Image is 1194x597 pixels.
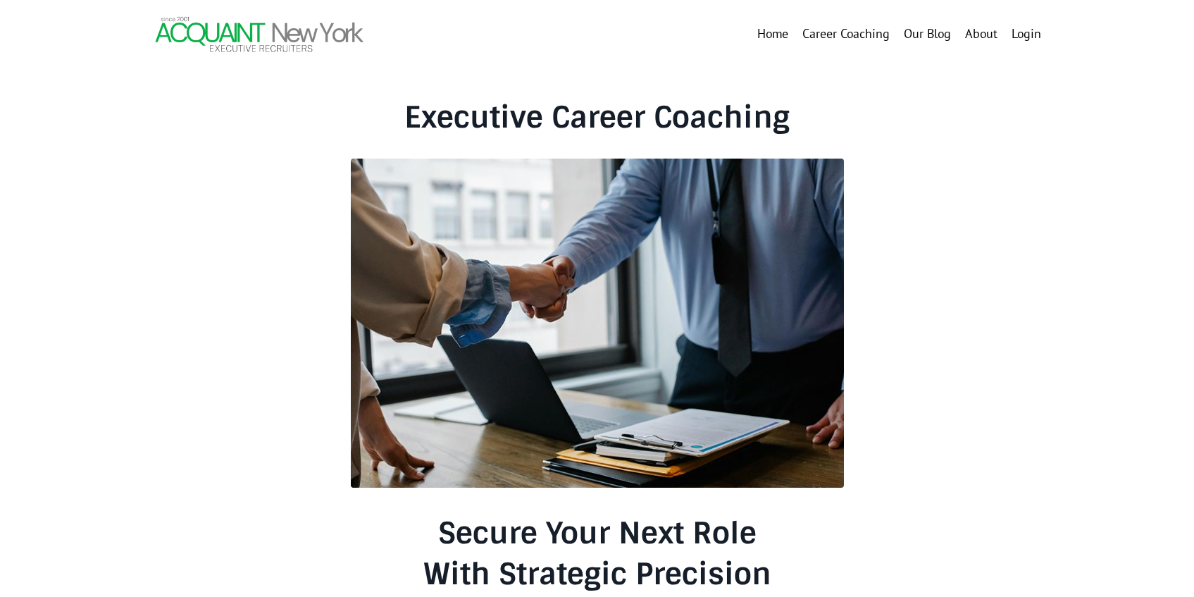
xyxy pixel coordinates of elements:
[757,24,788,44] a: Home
[904,24,951,44] a: Our Blog
[802,24,890,44] a: Career Coaching
[229,100,965,135] h2: Executive Career Coaching
[965,24,997,44] a: About
[423,555,771,593] strong: With Strategic Precision
[154,14,365,54] img: Header Logo
[1012,25,1041,42] a: Login
[438,514,757,553] strong: Secure Your Next Role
